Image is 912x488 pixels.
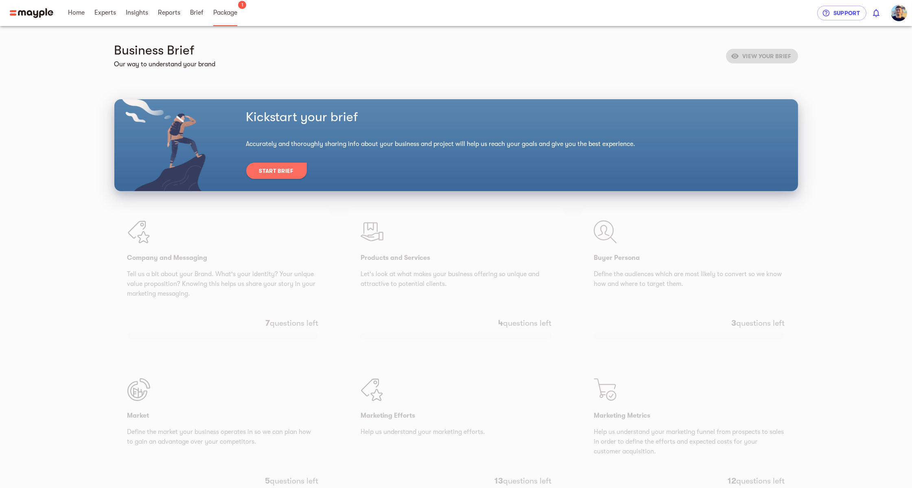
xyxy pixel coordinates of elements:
[127,411,318,420] p: Market
[361,411,551,420] p: Marketing Efforts
[361,378,383,401] img: marketingEffortsV4
[265,318,318,328] span: questions left
[728,476,736,486] strong: 12
[127,378,150,401] img: marketV4
[824,8,860,18] span: Support
[126,8,148,17] span: Insights
[246,163,307,179] button: Start Brief
[238,1,246,9] span: 1
[94,8,116,17] span: Experts
[594,220,617,243] img: buyerPersonaV4
[361,220,383,243] img: productsAndServicesV4
[259,166,294,176] span: Start Brief
[114,42,720,59] h4: Business Brief
[594,427,785,456] p: Help us understand your marketing funnel from prospects to sales in order to define the efforts a...
[265,476,270,486] strong: 5
[265,318,270,328] strong: 7
[594,411,785,420] p: Marketing Metrics
[594,378,617,401] img: marketingMetricsV4
[891,5,907,21] img: iTY09ZUOTQCFdPfgPUzz
[731,318,785,328] span: questions left
[190,8,203,17] span: Brief
[866,3,886,23] button: show 0 new notifications
[114,59,720,70] h6: Our way to understand your brand
[246,109,788,125] h4: Kickstart your brief
[127,427,318,456] p: Define the market your business operates in so we can plan how to gain an advantage over your com...
[726,52,798,59] span: Brief was not filled yet.
[246,138,788,150] h6: Accurately and thoroughly sharing info about your business and project will help us reach your go...
[594,253,785,263] p: Buyer Persona
[127,220,150,243] img: companyAndMessagingV4
[498,318,551,328] span: questions left
[127,253,318,263] p: Company and Messaging
[158,8,180,17] span: Reports
[10,8,53,18] img: Main logo
[728,476,785,486] span: questions left
[731,318,736,328] strong: 3
[494,476,503,486] strong: 13
[127,269,318,298] p: Tell us a bit about your Brand. What's your identity? Your unique value proposition? Knowing this...
[494,476,551,486] span: questions left
[68,8,85,17] span: Home
[498,318,503,328] strong: 4
[594,269,785,298] p: Define the audiences which are most likely to convert so we know how and where to target them.
[817,6,866,20] button: Support
[361,253,551,263] p: Products and Services
[213,8,237,17] span: Package
[361,269,551,298] p: Let's look at what makes your business offering so unique and attractive to potential clients.
[265,476,318,486] span: questions left
[361,427,551,456] p: Help us understand your marketing efforts.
